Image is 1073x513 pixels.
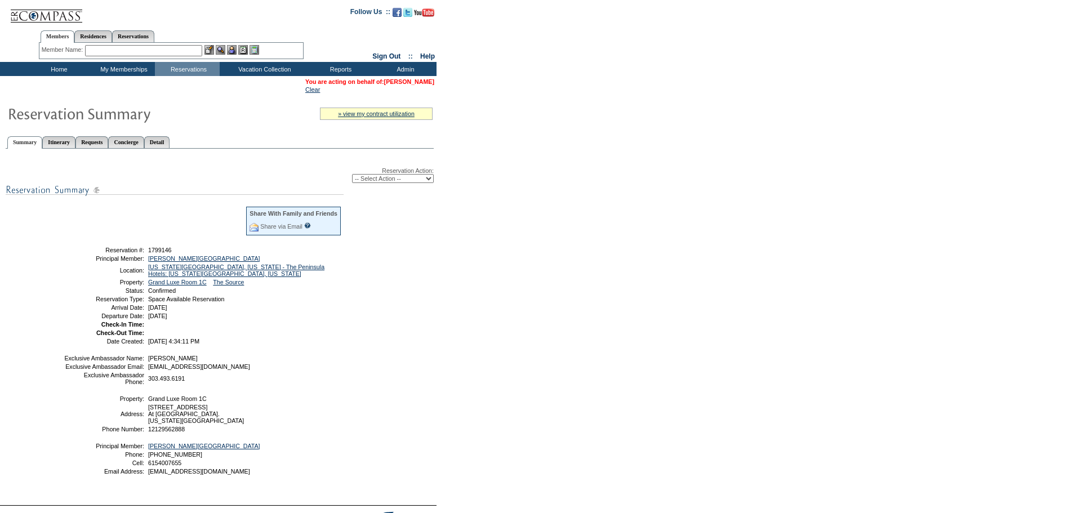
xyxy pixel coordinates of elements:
div: Share With Family and Friends [250,210,337,217]
span: 6154007655 [148,460,181,466]
a: Reservations [112,30,154,42]
a: Concierge [108,136,144,148]
td: Reservation Type: [64,296,144,302]
span: 1799146 [148,247,172,253]
td: Vacation Collection [220,62,307,76]
span: [DATE] [148,304,167,311]
img: Reservaton Summary [7,102,233,124]
img: b_calculator.gif [250,45,259,55]
span: 303.493.6191 [148,375,185,382]
div: Reservation Action: [6,167,434,183]
a: [PERSON_NAME][GEOGRAPHIC_DATA] [148,443,260,449]
div: Member Name: [42,45,85,55]
a: Become our fan on Facebook [393,11,402,18]
a: [PERSON_NAME][GEOGRAPHIC_DATA] [148,255,260,262]
img: Subscribe to our YouTube Channel [414,8,434,17]
span: Space Available Reservation [148,296,224,302]
span: [PERSON_NAME] [148,355,198,362]
img: subTtlResSummary.gif [6,183,344,197]
td: Phone Number: [64,426,144,432]
span: [DATE] [148,313,167,319]
img: Follow us on Twitter [403,8,412,17]
a: Summary [7,136,42,149]
a: Itinerary [42,136,75,148]
a: Help [420,52,435,60]
td: Property: [64,395,144,402]
td: Location: [64,264,144,277]
td: Property: [64,279,144,286]
td: Principal Member: [64,443,144,449]
span: Confirmed [148,287,176,294]
td: Exclusive Ambassador Email: [64,363,144,370]
td: Exclusive Ambassador Name: [64,355,144,362]
td: Reports [307,62,372,76]
td: Phone: [64,451,144,458]
strong: Check-Out Time: [96,329,144,336]
td: Departure Date: [64,313,144,319]
td: My Memberships [90,62,155,76]
a: Clear [305,86,320,93]
a: Residences [74,30,112,42]
strong: Check-In Time: [101,321,144,328]
span: [EMAIL_ADDRESS][DOMAIN_NAME] [148,363,250,370]
td: Cell: [64,460,144,466]
input: What is this? [304,222,311,229]
a: Sign Out [372,52,400,60]
span: [STREET_ADDRESS] At [GEOGRAPHIC_DATA]. [US_STATE][GEOGRAPHIC_DATA] [148,404,244,424]
span: 12129562888 [148,426,185,432]
img: Impersonate [227,45,237,55]
img: Reservations [238,45,248,55]
img: View [216,45,225,55]
td: Principal Member: [64,255,144,262]
span: [EMAIL_ADDRESS][DOMAIN_NAME] [148,468,250,475]
a: [US_STATE][GEOGRAPHIC_DATA], [US_STATE] - The Peninsula Hotels: [US_STATE][GEOGRAPHIC_DATA], [US_... [148,264,324,277]
td: Arrival Date: [64,304,144,311]
td: Admin [372,62,437,76]
a: [PERSON_NAME] [384,78,434,85]
a: Grand Luxe Room 1C [148,279,207,286]
td: Exclusive Ambassador Phone: [64,372,144,385]
a: Requests [75,136,108,148]
span: :: [408,52,413,60]
a: The Source [213,279,244,286]
span: You are acting on behalf of: [305,78,434,85]
td: Follow Us :: [350,7,390,20]
span: Grand Luxe Room 1C [148,395,207,402]
a: Subscribe to our YouTube Channel [414,11,434,18]
a: » view my contract utilization [338,110,415,117]
a: Members [41,30,75,43]
span: [PHONE_NUMBER] [148,451,202,458]
img: Become our fan on Facebook [393,8,402,17]
td: Reservation #: [64,247,144,253]
a: Share via Email [260,223,302,230]
td: Date Created: [64,338,144,345]
td: Status: [64,287,144,294]
td: Reservations [155,62,220,76]
td: Email Address: [64,468,144,475]
a: Detail [144,136,170,148]
span: [DATE] 4:34:11 PM [148,338,199,345]
td: Address: [64,404,144,424]
img: b_edit.gif [204,45,214,55]
a: Follow us on Twitter [403,11,412,18]
td: Home [25,62,90,76]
